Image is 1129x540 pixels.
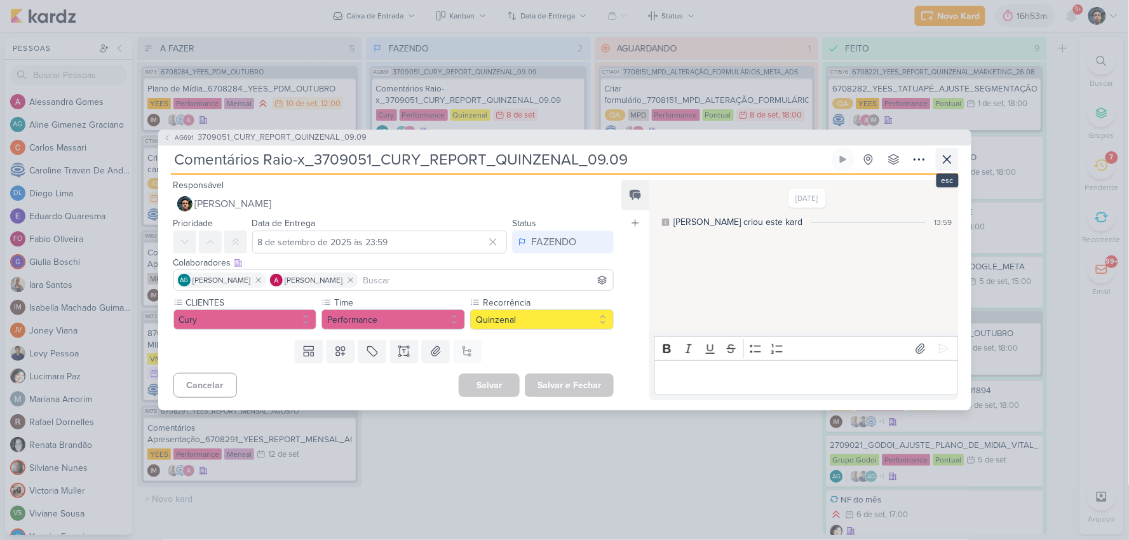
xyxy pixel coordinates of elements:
[936,173,959,187] div: esc
[177,196,193,212] img: Nelito Junior
[270,274,283,287] img: Alessandra Gomes
[195,196,272,212] span: [PERSON_NAME]
[173,180,224,191] label: Responsável
[173,218,213,229] label: Prioridade
[173,192,614,215] button: [PERSON_NAME]
[673,215,802,229] div: [PERSON_NAME] criou este kard
[173,133,196,142] span: AG691
[252,218,316,229] label: Data de Entrega
[193,274,251,286] span: [PERSON_NAME]
[185,296,317,309] label: CLIENTES
[321,309,465,330] button: Performance
[470,309,614,330] button: Quinzenal
[163,132,367,144] button: AG691 3709051_CURY_REPORT_QUINZENAL_09.09
[935,217,952,228] div: 13:59
[838,154,848,165] div: Ligar relógio
[173,309,317,330] button: Cury
[361,273,611,288] input: Buscar
[512,218,536,229] label: Status
[180,278,188,284] p: AG
[654,360,958,395] div: Editor editing area: main
[512,231,614,253] button: FAZENDO
[482,296,614,309] label: Recorrência
[285,274,343,286] span: [PERSON_NAME]
[531,234,576,250] div: FAZENDO
[171,148,829,171] input: Kard Sem Título
[178,274,191,287] div: Aline Gimenez Graciano
[333,296,465,309] label: Time
[198,132,367,144] span: 3709051_CURY_REPORT_QUINZENAL_09.09
[252,231,508,253] input: Select a date
[173,256,614,269] div: Colaboradores
[173,373,237,398] button: Cancelar
[654,336,958,361] div: Editor toolbar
